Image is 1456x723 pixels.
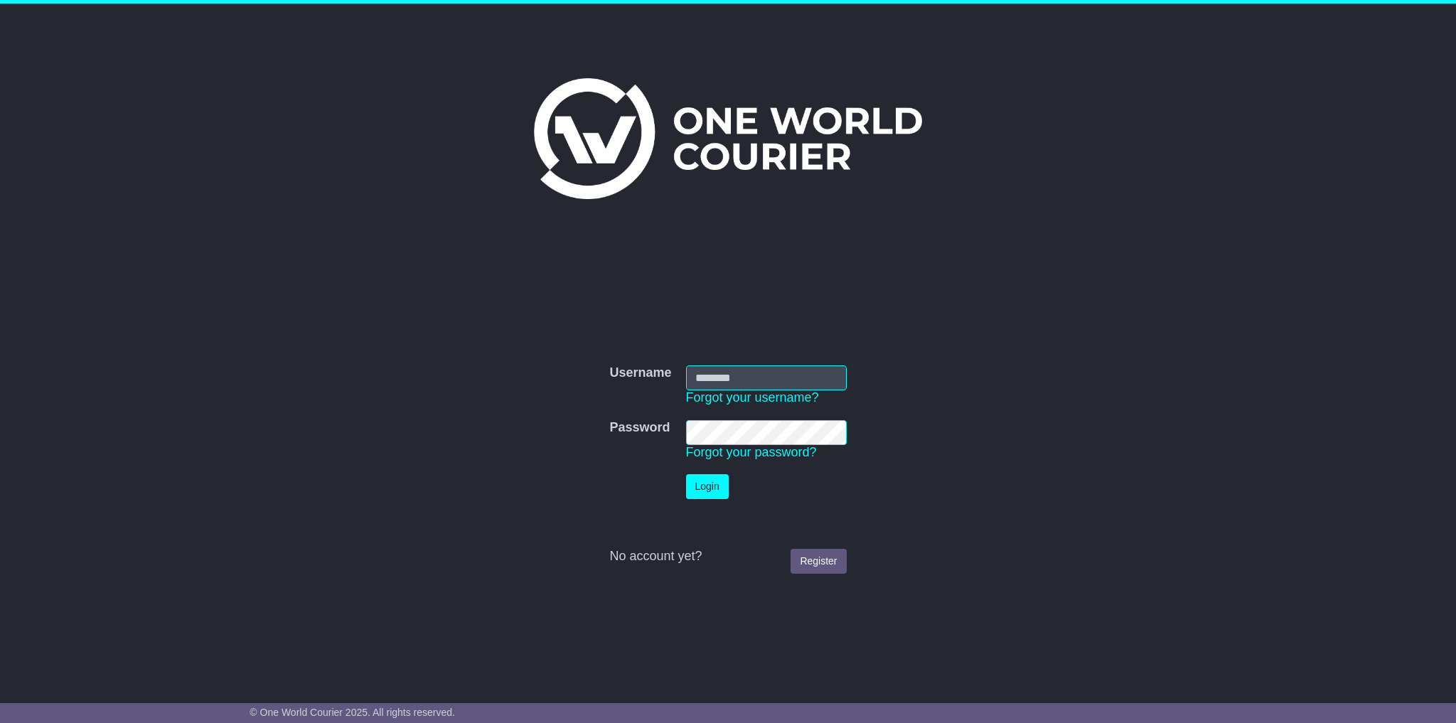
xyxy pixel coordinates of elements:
[686,445,817,459] a: Forgot your password?
[609,365,671,381] label: Username
[791,549,846,574] a: Register
[609,420,670,436] label: Password
[686,474,729,499] button: Login
[250,707,455,718] span: © One World Courier 2025. All rights reserved.
[609,549,846,564] div: No account yet?
[686,390,819,405] a: Forgot your username?
[534,78,922,199] img: One World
